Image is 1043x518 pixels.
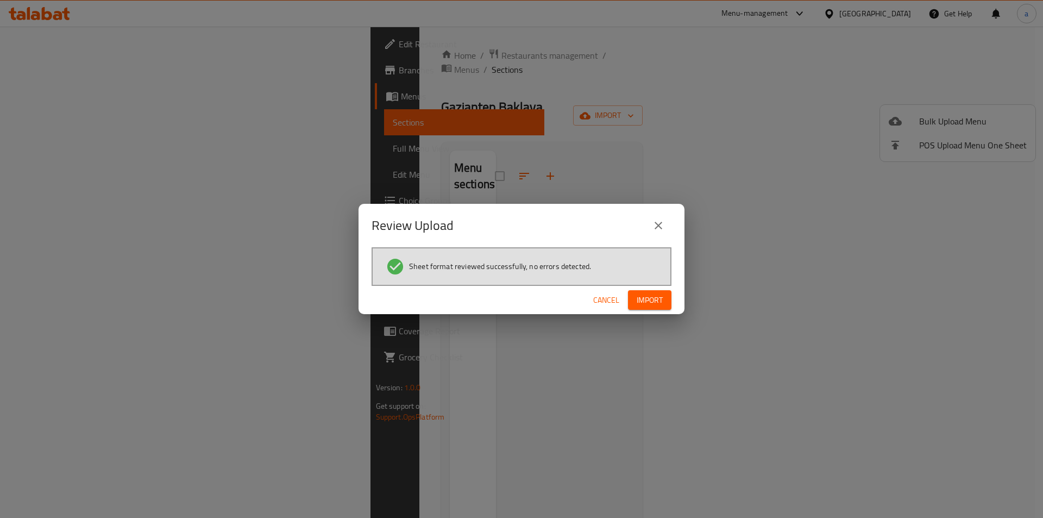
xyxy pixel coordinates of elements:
[593,294,619,307] span: Cancel
[637,294,663,307] span: Import
[645,213,671,239] button: close
[628,290,671,310] button: Import
[372,217,454,234] h2: Review Upload
[589,290,624,310] button: Cancel
[409,261,591,272] span: Sheet format reviewed successfully, no errors detected.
